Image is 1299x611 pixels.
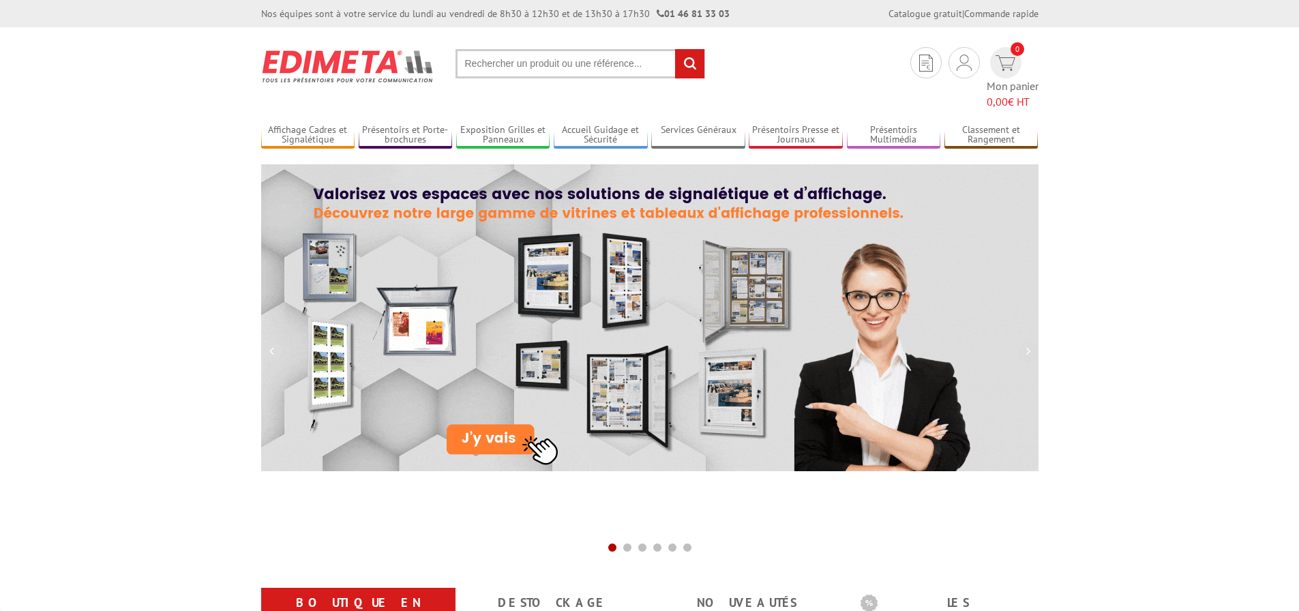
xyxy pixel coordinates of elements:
[261,124,355,147] a: Affichage Cadres et Signalétique
[919,55,933,72] img: devis rapide
[987,95,1008,108] span: 0,00
[749,124,843,147] a: Présentoirs Presse et Journaux
[964,8,1039,20] a: Commande rapide
[944,124,1039,147] a: Classement et Rangement
[554,124,648,147] a: Accueil Guidage et Sécurité
[889,8,962,20] a: Catalogue gratuit
[957,55,972,71] img: devis rapide
[987,94,1039,110] span: € HT
[675,49,704,78] input: rechercher
[261,41,435,91] img: Présentoir, panneau, stand - Edimeta - PLV, affichage, mobilier bureau, entreprise
[889,7,1039,20] div: |
[1011,42,1024,56] span: 0
[657,8,730,20] strong: 01 46 81 33 03
[996,55,1015,71] img: devis rapide
[847,124,941,147] a: Présentoirs Multimédia
[651,124,745,147] a: Services Généraux
[359,124,453,147] a: Présentoirs et Porte-brochures
[261,7,730,20] div: Nos équipes sont à votre service du lundi au vendredi de 8h30 à 12h30 et de 13h30 à 17h30
[456,124,550,147] a: Exposition Grilles et Panneaux
[987,78,1039,110] span: Mon panier
[456,49,705,78] input: Rechercher un produit ou une référence...
[987,47,1039,110] a: devis rapide 0 Mon panier 0,00€ HT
